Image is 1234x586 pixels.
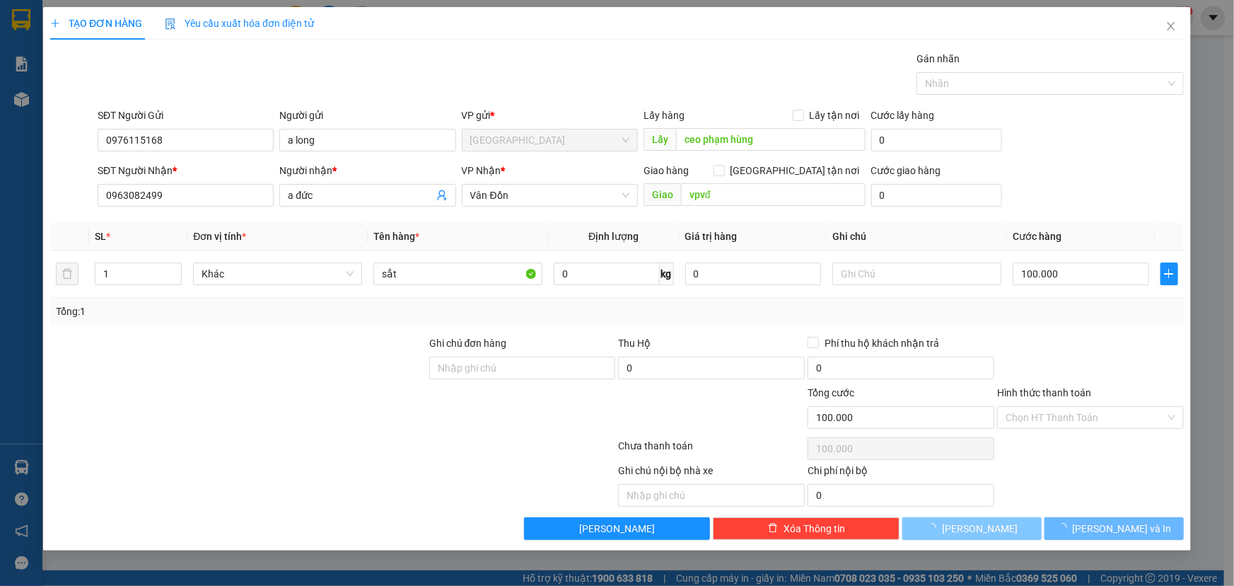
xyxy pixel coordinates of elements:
[617,438,807,463] div: Chưa thanh toán
[524,517,711,540] button: [PERSON_NAME]
[916,53,960,64] label: Gán nhãn
[1044,517,1184,540] button: [PERSON_NAME] và In
[470,130,629,151] span: Hà Nội
[1013,231,1061,242] span: Cước hàng
[50,18,60,28] span: plus
[373,231,419,242] span: Tên hàng
[685,231,738,242] span: Giá trị hàng
[202,263,354,285] span: Khác
[827,223,1007,251] th: Ghi chú
[819,335,945,351] span: Phí thu hộ khách nhận trả
[436,190,448,201] span: user-add
[644,128,676,151] span: Lấy
[926,523,942,533] span: loading
[713,517,900,540] button: deleteXóa Thông tin
[804,108,866,123] span: Lấy tận nơi
[98,108,274,123] div: SĐT Người Gửi
[579,521,655,536] span: [PERSON_NAME]
[618,484,805,507] input: Nhập ghi chú
[644,183,681,206] span: Giao
[871,110,935,121] label: Cước lấy hàng
[50,18,142,29] span: TẠO ĐƠN HÀNG
[56,263,78,285] button: delete
[644,110,685,121] span: Lấy hàng
[1160,263,1178,285] button: plus
[1161,268,1177,280] span: plus
[644,165,689,176] span: Giao hàng
[784,521,845,536] span: Xóa Thông tin
[685,263,822,285] input: 0
[429,338,507,349] label: Ghi chú đơn hàng
[165,18,314,29] span: Yêu cầu xuất hóa đơn điện tử
[871,165,941,176] label: Cước giao hàng
[725,163,866,178] span: [GEOGRAPHIC_DATA] tận nơi
[95,231,106,242] span: SL
[768,523,778,534] span: delete
[279,163,455,178] div: Người nhận
[588,231,639,242] span: Định lượng
[462,108,638,123] div: VP gửi
[1165,21,1177,32] span: close
[681,183,866,206] input: Dọc đường
[165,18,176,30] img: icon
[1057,523,1073,533] span: loading
[618,338,651,349] span: Thu Hộ
[1073,521,1172,536] span: [PERSON_NAME] và In
[193,231,246,242] span: Đơn vị tính
[98,163,274,178] div: SĐT Người Nhận
[902,517,1042,540] button: [PERSON_NAME]
[832,263,1001,285] input: Ghi Chú
[676,128,866,151] input: Dọc đường
[618,463,805,484] div: Ghi chú nội bộ nhà xe
[56,304,477,319] div: Tổng: 1
[808,463,994,484] div: Chi phí nội bộ
[808,387,854,398] span: Tổng cước
[279,108,455,123] div: Người gửi
[373,263,542,285] input: VD: Bàn, Ghế
[871,129,1002,151] input: Cước lấy hàng
[997,387,1091,398] label: Hình thức thanh toán
[660,263,674,285] span: kg
[462,165,501,176] span: VP Nhận
[470,185,629,206] span: Vân Đồn
[942,521,1018,536] span: [PERSON_NAME]
[429,357,616,379] input: Ghi chú đơn hàng
[871,184,1002,207] input: Cước giao hàng
[1151,7,1191,47] button: Close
